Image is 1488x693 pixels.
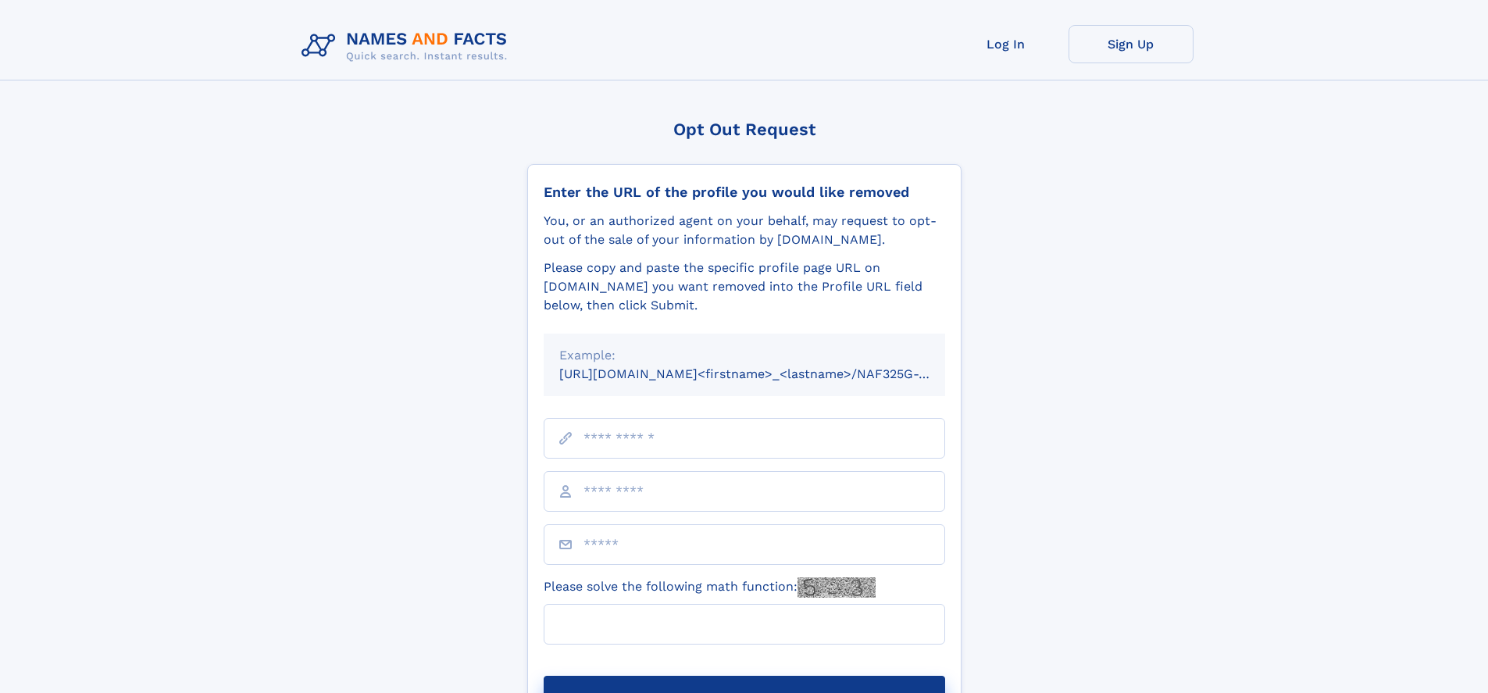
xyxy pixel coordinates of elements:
[944,25,1069,63] a: Log In
[544,212,945,249] div: You, or an authorized agent on your behalf, may request to opt-out of the sale of your informatio...
[544,577,876,598] label: Please solve the following math function:
[295,25,520,67] img: Logo Names and Facts
[527,120,962,139] div: Opt Out Request
[559,366,975,381] small: [URL][DOMAIN_NAME]<firstname>_<lastname>/NAF325G-xxxxxxxx
[544,259,945,315] div: Please copy and paste the specific profile page URL on [DOMAIN_NAME] you want removed into the Pr...
[559,346,930,365] div: Example:
[1069,25,1194,63] a: Sign Up
[544,184,945,201] div: Enter the URL of the profile you would like removed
